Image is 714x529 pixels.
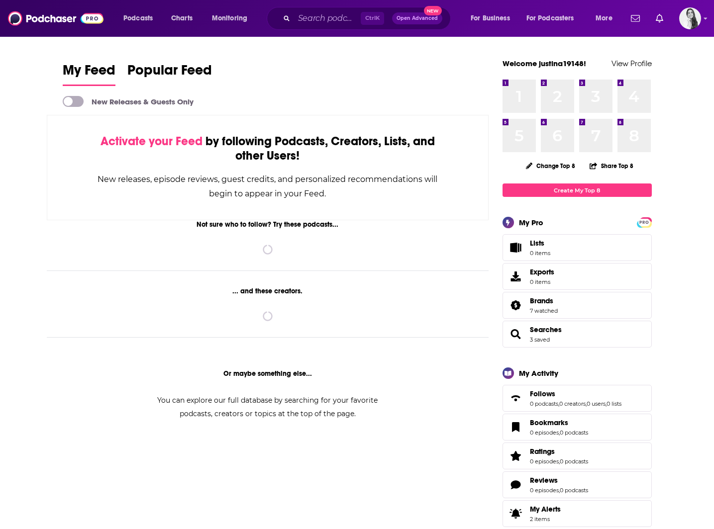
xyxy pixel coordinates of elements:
img: User Profile [679,7,701,29]
a: Brands [530,296,558,305]
span: Follows [530,389,555,398]
a: Show notifications dropdown [627,10,644,27]
span: , [559,429,560,436]
a: Bookmarks [530,418,588,427]
span: Bookmarks [530,418,568,427]
span: Ctrl K [361,12,384,25]
a: Lists [503,234,652,261]
span: Open Advanced [397,16,438,21]
a: 0 users [587,400,606,407]
span: My Alerts [530,505,561,514]
img: Podchaser - Follow, Share and Rate Podcasts [8,9,103,28]
span: Monitoring [212,11,247,25]
div: by following Podcasts, Creators, Lists, and other Users! [97,134,439,163]
span: Lists [506,241,526,255]
a: 0 episodes [530,429,559,436]
a: 0 creators [559,400,586,407]
div: New releases, episode reviews, guest credits, and personalized recommendations will begin to appe... [97,172,439,201]
a: Searches [506,327,526,341]
span: For Podcasters [526,11,574,25]
span: Lists [530,239,550,248]
a: View Profile [612,59,652,68]
a: 3 saved [530,336,550,343]
span: My Feed [63,62,115,85]
div: Not sure who to follow? Try these podcasts... [47,220,489,229]
span: Lists [530,239,544,248]
span: Follows [503,385,652,412]
button: open menu [205,10,260,26]
a: 0 lists [607,400,621,407]
span: 0 items [530,278,554,285]
div: You can explore our full database by searching for your favorite podcasts, creators or topics at ... [145,394,390,421]
a: Ratings [530,447,588,456]
span: , [559,458,560,465]
button: Open AdvancedNew [392,12,442,24]
span: , [606,400,607,407]
button: open menu [116,10,166,26]
div: ... and these creators. [47,287,489,295]
span: Popular Feed [127,62,212,85]
a: Popular Feed [127,62,212,86]
button: open menu [520,10,589,26]
span: Ratings [530,447,555,456]
a: New Releases & Guests Only [63,96,194,107]
span: , [559,487,560,494]
a: Welcome justina19148! [503,59,586,68]
a: Ratings [506,449,526,463]
a: Show notifications dropdown [652,10,667,27]
span: Exports [506,269,526,283]
a: Create My Top 8 [503,183,652,197]
span: Reviews [530,476,558,485]
div: Or maybe something else... [47,369,489,378]
button: Change Top 8 [520,160,582,172]
a: 0 episodes [530,458,559,465]
a: My Feed [63,62,115,86]
span: New [424,6,442,15]
span: Activate your Feed [101,134,203,149]
a: PRO [638,218,650,226]
div: My Pro [519,218,543,227]
a: 0 podcasts [560,429,588,436]
span: , [558,400,559,407]
span: , [586,400,587,407]
a: Follows [530,389,621,398]
span: PRO [638,219,650,226]
a: 0 episodes [530,487,559,494]
a: Brands [506,298,526,312]
a: Bookmarks [506,420,526,434]
span: More [596,11,612,25]
button: Show profile menu [679,7,701,29]
span: Ratings [503,442,652,469]
span: Exports [530,267,554,276]
input: Search podcasts, credits, & more... [294,10,361,26]
a: Exports [503,263,652,290]
div: Search podcasts, credits, & more... [276,7,460,30]
span: Reviews [503,471,652,498]
span: 0 items [530,250,550,257]
span: Podcasts [123,11,153,25]
a: 7 watched [530,307,558,314]
span: Brands [503,292,652,319]
a: Reviews [506,478,526,492]
button: Share Top 8 [589,156,634,176]
span: Logged in as justina19148 [679,7,701,29]
span: Brands [530,296,553,305]
span: For Business [471,11,510,25]
span: 2 items [530,516,561,523]
a: Charts [165,10,199,26]
a: Follows [506,391,526,405]
span: Charts [171,11,193,25]
button: open menu [589,10,625,26]
a: 0 podcasts [560,487,588,494]
span: Searches [503,321,652,348]
a: Reviews [530,476,588,485]
a: 0 podcasts [530,400,558,407]
span: My Alerts [506,507,526,521]
button: open menu [464,10,522,26]
a: My Alerts [503,500,652,527]
a: Searches [530,325,562,334]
